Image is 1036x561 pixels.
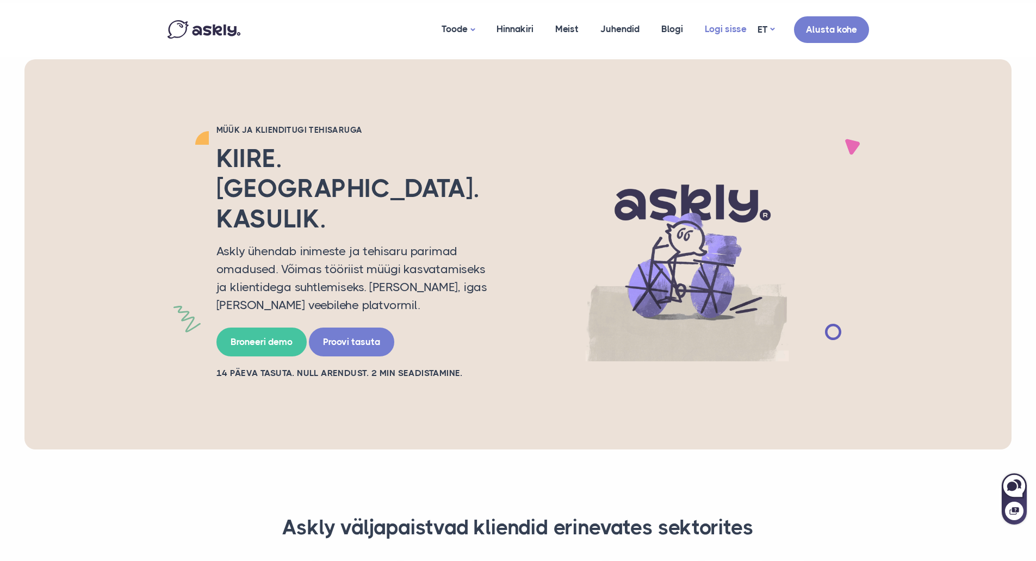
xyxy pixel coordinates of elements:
img: AI multilingual chat [516,147,858,362]
a: Blogi [650,3,694,56]
h3: Askly väljapaistvad kliendid erinevates sektorites [181,515,855,541]
a: Alusta kohe [794,16,869,43]
a: Toode [431,3,486,57]
h2: Kiire. [GEOGRAPHIC_DATA]. Kasulik. [216,144,499,234]
a: ET [758,22,774,38]
a: Broneeri demo [216,328,307,356]
a: Juhendid [590,3,650,56]
a: Hinnakiri [486,3,544,56]
a: Logi sisse [694,3,758,56]
a: Meist [544,3,590,56]
h2: Müük ja klienditugi tehisaruga [216,125,499,135]
iframe: Askly chat [1001,471,1028,526]
h2: 14 PÄEVA TASUTA. NULL ARENDUST. 2 MIN SEADISTAMINE. [216,367,499,379]
a: Proovi tasuta [309,328,394,356]
p: Askly ühendab inimeste ja tehisaru parimad omadused. Võimas tööriist müügi kasvatamiseks ja klien... [216,242,499,314]
img: Askly [168,20,240,39]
